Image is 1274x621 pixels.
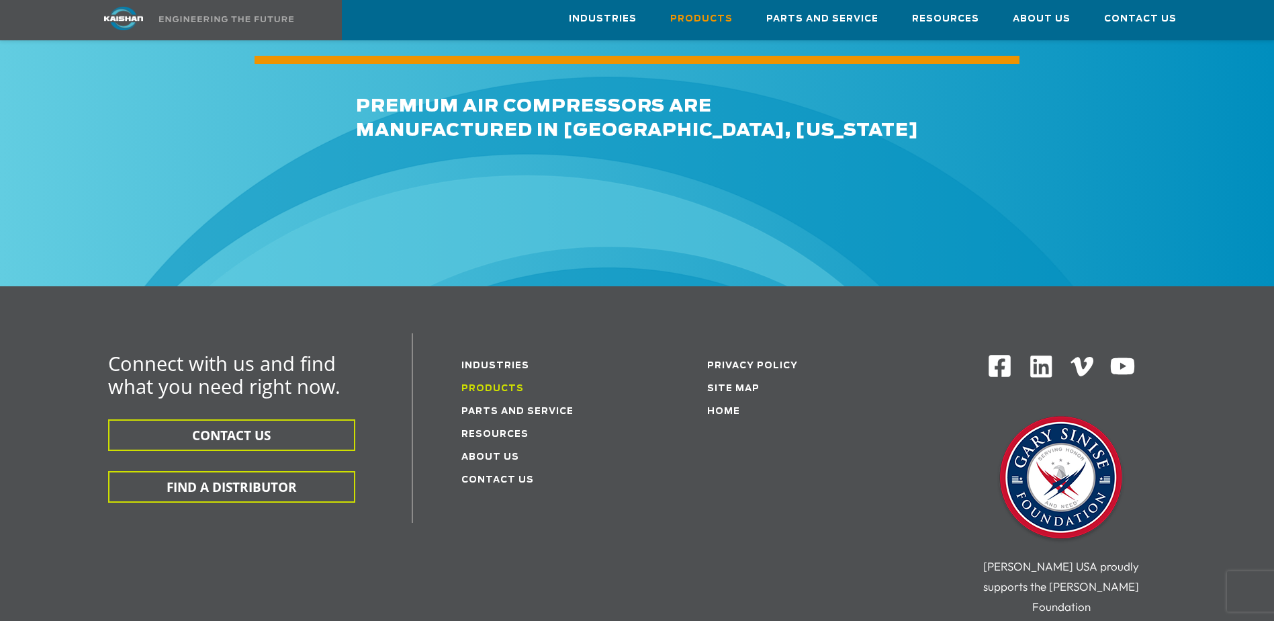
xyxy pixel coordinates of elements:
img: Engineering the future [159,16,293,22]
span: Connect with us and find what you need right now. [108,350,340,399]
a: Site Map [707,384,760,393]
span: Parts and Service [766,11,878,27]
a: Industries [461,362,529,370]
span: About Us [1013,11,1071,27]
a: Contact Us [461,476,534,485]
img: Facebook [987,354,1012,378]
button: CONTACT US [108,419,355,451]
a: Parts and service [461,407,574,416]
a: Contact Us [1104,1,1177,37]
button: FIND A DISTRIBUTOR [108,471,355,503]
a: Industries [569,1,637,37]
a: Products [670,1,733,37]
span: Resources [912,11,979,27]
img: Linkedin [1028,354,1054,380]
span: [PERSON_NAME] USA proudly supports the [PERSON_NAME] Foundation [983,559,1139,614]
span: Contact Us [1104,11,1177,27]
a: Parts and Service [766,1,878,37]
img: kaishan logo [73,7,174,30]
a: Home [707,407,740,416]
span: Products [670,11,733,27]
a: About Us [461,453,519,462]
a: About Us [1013,1,1071,37]
img: Youtube [1109,354,1136,380]
img: Vimeo [1071,357,1093,376]
img: Gary Sinise Foundation [994,412,1128,546]
a: Products [461,384,524,393]
a: Privacy Policy [707,362,798,370]
a: Resources [461,430,529,439]
span: Industries [569,11,637,27]
a: Resources [912,1,979,37]
span: premium air compressors are MANUFACTURED IN [GEOGRAPHIC_DATA], [US_STATE] [356,97,919,139]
